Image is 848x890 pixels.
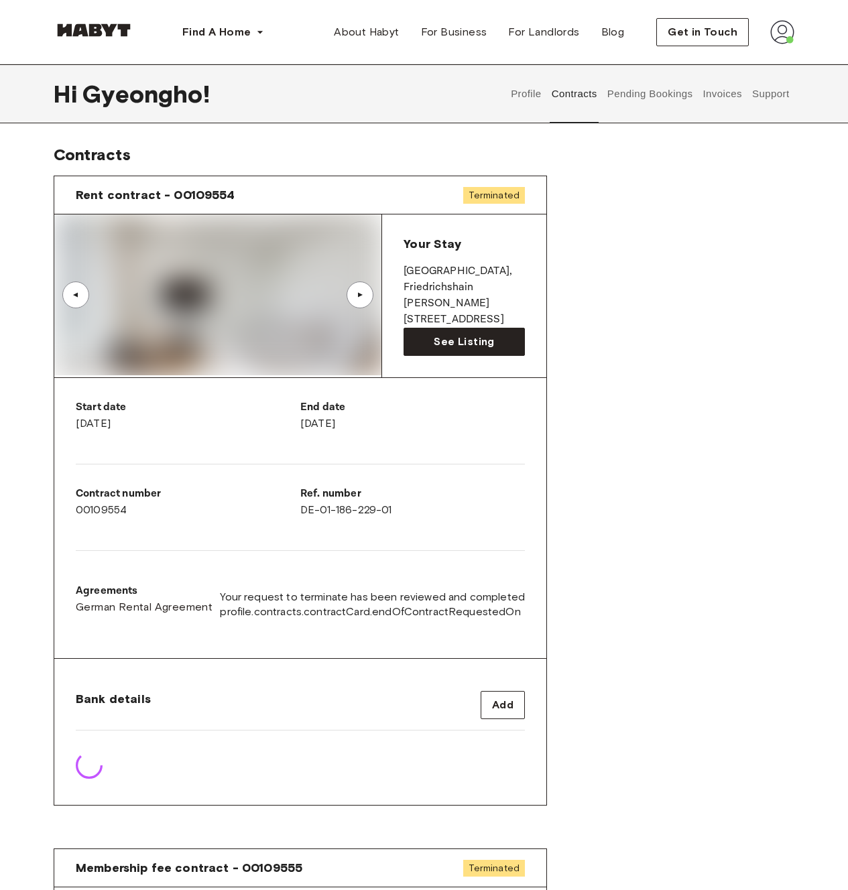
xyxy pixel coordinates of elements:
p: Contract number [76,486,300,502]
div: [DATE] [76,399,300,432]
a: About Habyt [323,19,410,46]
button: Invoices [701,64,743,123]
span: For Landlords [508,24,579,40]
span: About Habyt [334,24,399,40]
span: Hi [54,80,82,108]
span: Gyeongho ! [82,80,209,108]
button: Get in Touch [656,18,749,46]
img: avatar [770,20,794,44]
button: Profile [509,64,544,123]
span: Terminated [463,860,525,877]
a: Blog [591,19,635,46]
span: Find A Home [182,24,251,40]
div: DE-01-186-229-01 [300,486,525,518]
span: Bank details [76,691,151,707]
p: Agreements [76,583,213,599]
button: Pending Bookings [605,64,694,123]
span: Your Stay [404,237,461,251]
span: Get in Touch [668,24,737,40]
span: Rent contract - 00109554 [76,187,235,203]
span: profile.contracts.contractCard.endOfContractRequestedOn [220,605,525,619]
img: Image of the room [54,214,381,375]
a: For Business [410,19,498,46]
a: German Rental Agreement [76,599,213,615]
div: [DATE] [300,399,525,432]
span: Blog [601,24,625,40]
div: user profile tabs [506,64,794,123]
span: Your request to terminate has been reviewed and completed [220,590,525,605]
button: Contracts [550,64,599,123]
span: See Listing [434,334,494,350]
button: Support [750,64,791,123]
div: ▲ [69,291,82,299]
button: Add [481,691,525,719]
p: End date [300,399,525,416]
span: Terminated [463,187,525,204]
a: For Landlords [497,19,590,46]
span: Add [492,697,513,713]
p: [PERSON_NAME][STREET_ADDRESS] [404,296,525,328]
span: Membership fee contract - 00109555 [76,860,302,876]
p: [GEOGRAPHIC_DATA] , Friedrichshain [404,263,525,296]
a: See Listing [404,328,525,356]
p: Start date [76,399,300,416]
span: Contracts [54,145,131,164]
button: Find A Home [172,19,275,46]
img: Habyt [54,23,134,37]
span: For Business [421,24,487,40]
div: ▲ [353,291,367,299]
p: Ref. number [300,486,525,502]
div: 00109554 [76,486,300,518]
